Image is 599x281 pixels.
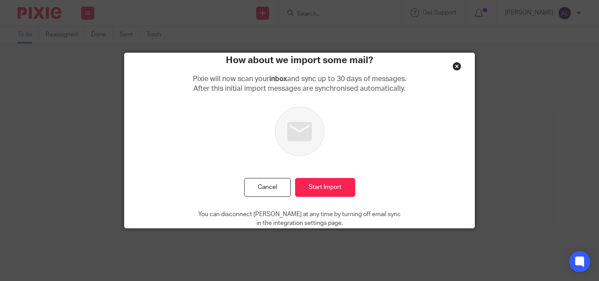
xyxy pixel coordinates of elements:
[226,53,373,68] h2: How about we import some mail?
[244,178,291,197] button: Cancel
[193,75,406,93] p: Pixie will now scan your and sync up to 30 days of messages. After this initial import messages a...
[198,210,401,228] p: You can disconnect [PERSON_NAME] at any time by turning off email sync in the integration setting...
[295,178,355,197] input: Start Import
[269,75,287,82] b: inbox
[453,62,461,71] div: Close this dialog window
